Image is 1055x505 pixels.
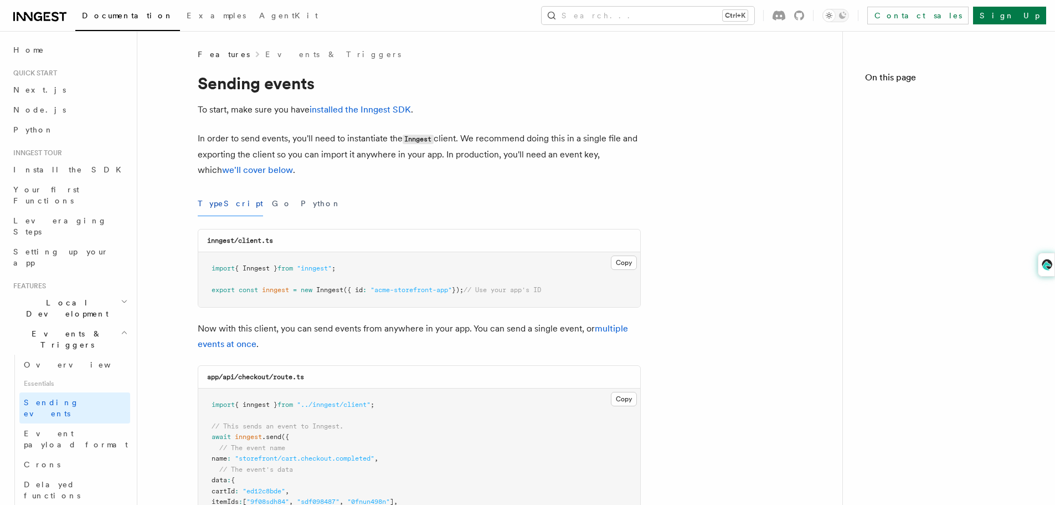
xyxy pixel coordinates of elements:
p: In order to send events, you'll need to instantiate the client. We recommend doing this in a sing... [198,131,641,178]
button: Toggle dark mode [822,9,849,22]
span: Essentials [19,375,130,392]
a: Install the SDK [9,160,130,180]
span: { Inngest } [235,264,277,272]
span: "inngest" [297,264,332,272]
a: Contact sales [867,7,969,24]
p: Now with this client, you can send events from anywhere in your app. You can send a single event,... [198,321,641,352]
span: "../inngest/client" [297,401,370,409]
button: Local Development [9,293,130,324]
a: Python [9,120,130,140]
span: Features [9,282,46,290]
span: Documentation [82,11,173,20]
span: from [277,401,293,409]
span: export [212,286,235,294]
span: inngest [235,433,262,441]
button: Copy [611,392,637,406]
span: Inngest tour [9,149,62,157]
span: Your first Functions [13,185,79,205]
span: { [231,476,235,484]
code: Inngest [403,135,434,144]
code: app/api/checkout/route.ts [207,373,304,381]
span: Overview [24,360,138,369]
span: // The event's data [219,466,293,473]
span: inngest [262,286,289,294]
span: // This sends an event to Inngest. [212,422,343,430]
span: Crons [24,460,60,469]
a: Setting up your app [9,242,130,273]
span: Delayed functions [24,480,80,500]
code: inngest/client.ts [207,237,273,244]
a: AgentKit [253,3,325,30]
span: import [212,264,235,272]
a: Documentation [75,3,180,31]
button: Copy [611,256,637,270]
span: // Use your app's ID [464,286,541,294]
span: ({ [281,433,289,441]
span: Features [198,49,250,60]
span: "ed12c8bde" [243,487,285,495]
span: Python [13,125,54,134]
a: Next.js [9,80,130,100]
a: Leveraging Steps [9,211,130,242]
a: installed the Inngest SDK [310,104,411,115]
span: }); [452,286,464,294]
span: Home [13,44,44,55]
a: Event payload format [19,424,130,455]
span: new [301,286,312,294]
h1: Sending events [198,73,641,93]
span: Quick start [9,69,57,78]
span: Event payload format [24,429,128,449]
a: multiple events at once [198,323,628,349]
span: Sending events [24,398,79,418]
span: Leveraging Steps [13,216,107,236]
span: Events & Triggers [9,328,121,350]
span: ; [370,401,374,409]
a: Sending events [19,392,130,424]
span: { inngest } [235,401,277,409]
span: = [293,286,297,294]
span: "storefront/cart.checkout.completed" [235,455,374,462]
a: Overview [19,355,130,375]
button: Go [272,191,292,216]
span: ; [332,264,336,272]
a: Your first Functions [9,180,130,211]
a: Node.js [9,100,130,120]
span: .send [262,433,281,441]
span: : [227,455,231,462]
button: Search...Ctrl+K [542,7,754,24]
span: Setting up your app [13,247,109,267]
p: To start, make sure you have . [198,102,641,118]
span: const [239,286,258,294]
a: Events & Triggers [265,49,401,60]
span: import [212,401,235,409]
span: ({ id [343,286,363,294]
span: name [212,455,227,462]
span: AgentKit [259,11,318,20]
h4: On this page [865,71,1033,89]
span: Install the SDK [13,165,128,174]
a: Crons [19,455,130,475]
span: cartId [212,487,235,495]
span: : [235,487,239,495]
span: Node.js [13,105,66,114]
a: Home [9,40,130,60]
span: "acme-storefront-app" [370,286,452,294]
span: from [277,264,293,272]
span: : [363,286,367,294]
span: : [227,476,231,484]
span: data [212,476,227,484]
span: await [212,433,231,441]
a: we'll cover below [222,165,293,175]
a: Sign Up [973,7,1046,24]
span: Inngest [316,286,343,294]
kbd: Ctrl+K [723,10,748,21]
button: Python [301,191,341,216]
button: TypeScript [198,191,263,216]
span: // The event name [219,444,285,452]
span: Local Development [9,297,121,319]
span: , [285,487,289,495]
a: Examples [180,3,253,30]
button: Events & Triggers [9,324,130,355]
span: Examples [187,11,246,20]
span: , [374,455,378,462]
